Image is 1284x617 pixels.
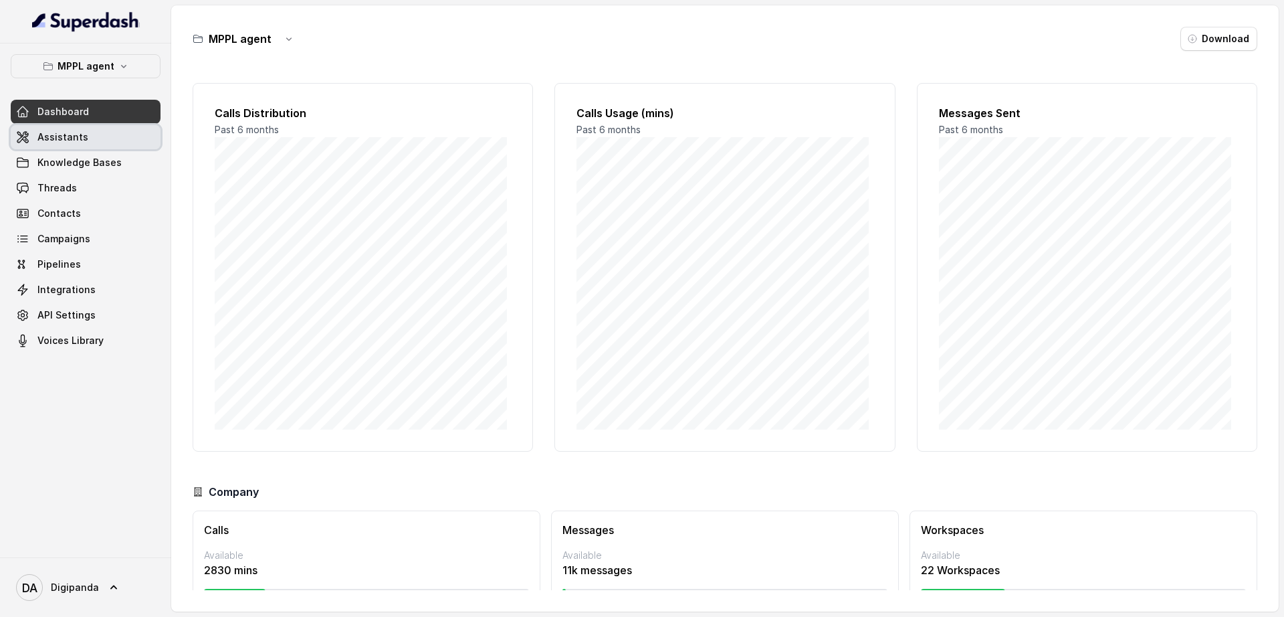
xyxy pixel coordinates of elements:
a: Dashboard [11,100,160,124]
a: Campaigns [11,227,160,251]
p: Available [921,549,1246,562]
a: Voices Library [11,329,160,353]
p: 22 Workspaces [921,562,1246,578]
span: Past 6 months [215,124,279,135]
h2: Calls Usage (mins) [576,105,873,121]
span: Integrations [37,283,96,296]
a: Assistants [11,125,160,149]
span: Voices Library [37,334,104,347]
span: Assistants [37,130,88,144]
span: Contacts [37,207,81,220]
span: Past 6 months [939,124,1003,135]
a: Pipelines [11,252,160,276]
button: MPPL agent [11,54,160,78]
span: Knowledge Bases [37,156,122,169]
button: Download [1180,27,1257,51]
a: Knowledge Bases [11,151,160,175]
span: Threads [37,181,77,195]
span: Dashboard [37,105,89,118]
p: Available [562,549,887,562]
h3: Workspaces [921,522,1246,538]
text: DA [22,581,37,595]
h3: Calls [204,522,529,538]
span: Past 6 months [576,124,641,135]
a: Threads [11,176,160,200]
a: Digipanda [11,569,160,606]
a: API Settings [11,303,160,327]
h3: MPPL agent [209,31,272,47]
span: Pipelines [37,258,81,271]
p: MPPL agent [58,58,114,74]
span: API Settings [37,308,96,322]
a: Integrations [11,278,160,302]
p: 11k messages [562,562,887,578]
h3: Company [209,484,259,500]
span: Campaigns [37,232,90,246]
h3: Messages [562,522,887,538]
h2: Calls Distribution [215,105,511,121]
span: Digipanda [51,581,99,594]
img: light.svg [32,11,140,32]
a: Contacts [11,201,160,226]
h2: Messages Sent [939,105,1235,121]
p: 2830 mins [204,562,529,578]
p: Available [204,549,529,562]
